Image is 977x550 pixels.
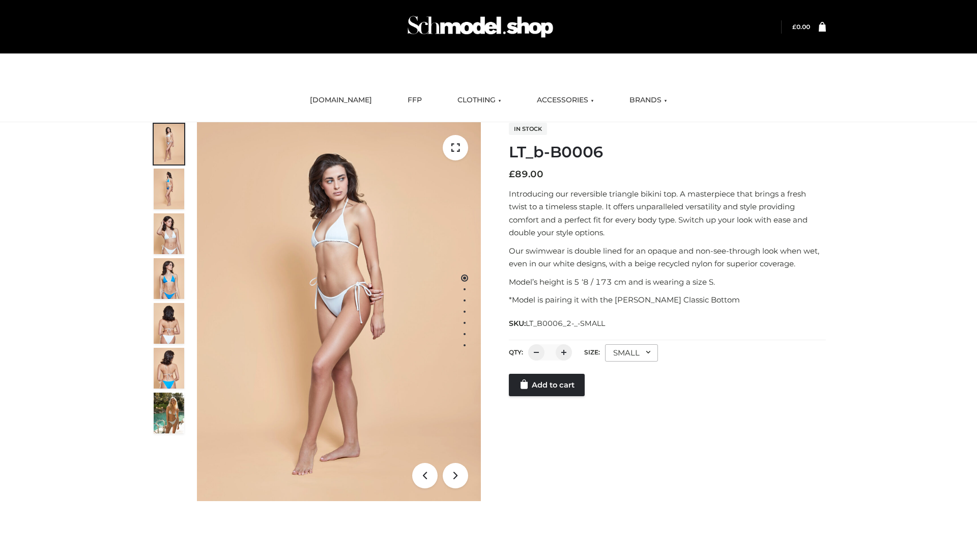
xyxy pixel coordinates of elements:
img: ArielClassicBikiniTop_CloudNine_AzureSky_OW114ECO_3-scaled.jpg [154,213,184,254]
p: Introducing our reversible triangle bikini top. A masterpiece that brings a fresh twist to a time... [509,187,826,239]
img: ArielClassicBikiniTop_CloudNine_AzureSky_OW114ECO_1-scaled.jpg [154,124,184,164]
p: *Model is pairing it with the [PERSON_NAME] Classic Bottom [509,293,826,307]
img: ArielClassicBikiniTop_CloudNine_AzureSky_OW114ECO_2-scaled.jpg [154,169,184,209]
h1: LT_b-B0006 [509,143,826,161]
label: QTY: [509,348,523,356]
img: ArielClassicBikiniTop_CloudNine_AzureSky_OW114ECO_4-scaled.jpg [154,258,184,299]
bdi: 89.00 [509,169,543,180]
span: £ [509,169,515,180]
bdi: 0.00 [792,23,810,31]
span: SKU: [509,317,606,329]
a: BRANDS [622,89,675,112]
span: LT_B0006_2-_-SMALL [526,319,605,328]
a: £0.00 [792,23,810,31]
span: In stock [509,123,547,135]
img: ArielClassicBikiniTop_CloudNine_AzureSky_OW114ECO_7-scaled.jpg [154,303,184,344]
img: Arieltop_CloudNine_AzureSky2.jpg [154,393,184,433]
img: ArielClassicBikiniTop_CloudNine_AzureSky_OW114ECO_8-scaled.jpg [154,348,184,389]
img: ArielClassicBikiniTop_CloudNine_AzureSky_OW114ECO_1 [197,122,481,501]
p: Model’s height is 5 ‘8 / 173 cm and is wearing a size S. [509,276,826,289]
span: £ [792,23,796,31]
a: [DOMAIN_NAME] [302,89,380,112]
a: Add to cart [509,374,585,396]
a: FFP [400,89,429,112]
div: SMALL [605,344,658,362]
img: Schmodel Admin 964 [404,7,557,47]
label: Size: [584,348,600,356]
a: CLOTHING [450,89,509,112]
a: ACCESSORIES [529,89,601,112]
p: Our swimwear is double lined for an opaque and non-see-through look when wet, even in our white d... [509,244,826,270]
